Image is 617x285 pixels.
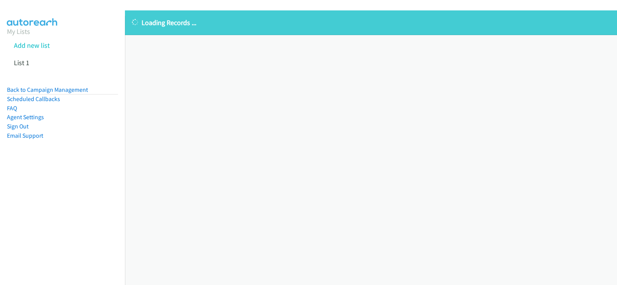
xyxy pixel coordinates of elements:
a: My Lists [7,27,30,36]
p: Loading Records ... [132,17,610,28]
a: Email Support [7,132,43,139]
a: Add new list [14,41,50,50]
a: Back to Campaign Management [7,86,88,93]
a: FAQ [7,105,17,112]
a: Agent Settings [7,113,44,121]
a: Sign Out [7,123,29,130]
a: List 1 [14,58,29,67]
a: Scheduled Callbacks [7,95,60,103]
